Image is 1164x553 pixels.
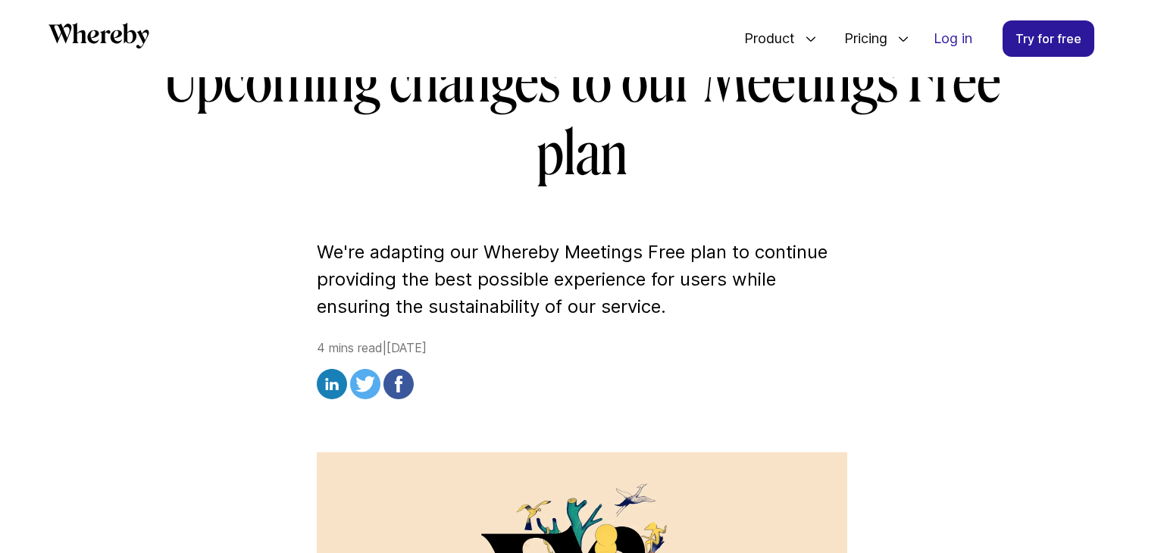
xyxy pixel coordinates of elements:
[729,14,799,64] span: Product
[317,369,347,399] img: linkedin
[829,14,891,64] span: Pricing
[350,369,380,399] img: twitter
[1003,20,1094,57] a: Try for free
[48,23,149,48] svg: Whereby
[317,239,847,320] p: We're adapting our Whereby Meetings Free plan to continue providing the best possible experience ...
[48,23,149,54] a: Whereby
[383,369,414,399] img: facebook
[145,45,1018,190] h1: Upcoming changes to our Meetings Free plan
[921,21,984,56] a: Log in
[317,339,847,404] div: 4 mins read | [DATE]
